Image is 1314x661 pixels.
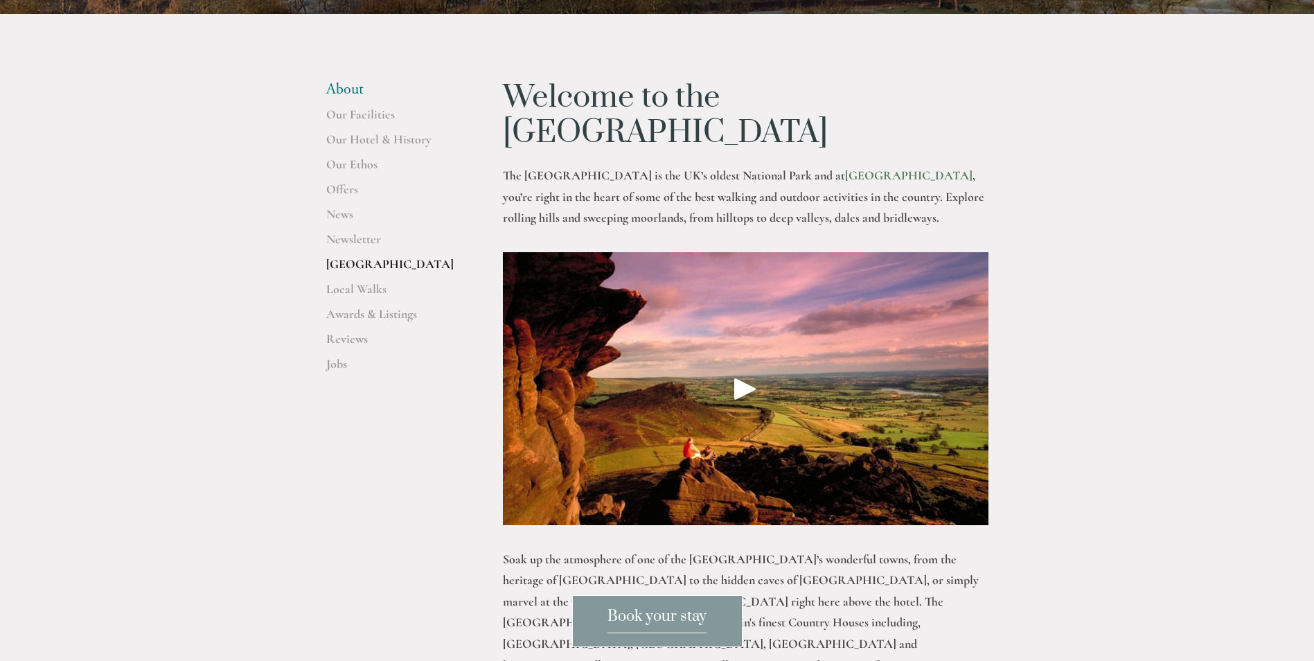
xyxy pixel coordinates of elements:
span: Book your stay [607,607,707,633]
a: Awards & Listings [326,306,459,331]
a: [GEOGRAPHIC_DATA] [326,256,459,281]
a: [GEOGRAPHIC_DATA] [845,168,973,183]
a: Our Ethos [326,157,459,182]
a: Jobs [326,356,459,381]
h1: Welcome to the [GEOGRAPHIC_DATA] [503,80,988,150]
a: News [326,206,459,231]
a: Reviews [326,331,459,356]
a: Offers [326,182,459,206]
a: Book your stay [572,595,743,647]
a: Newsletter [326,231,459,256]
a: Local Walks [326,281,459,306]
div: Play [729,372,762,405]
p: The [GEOGRAPHIC_DATA] is the UK’s oldest National Park and at , you’re right in the heart of some... [503,165,988,229]
a: Our Facilities [326,107,459,132]
a: Our Hotel & History [326,132,459,157]
li: About [326,80,459,98]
